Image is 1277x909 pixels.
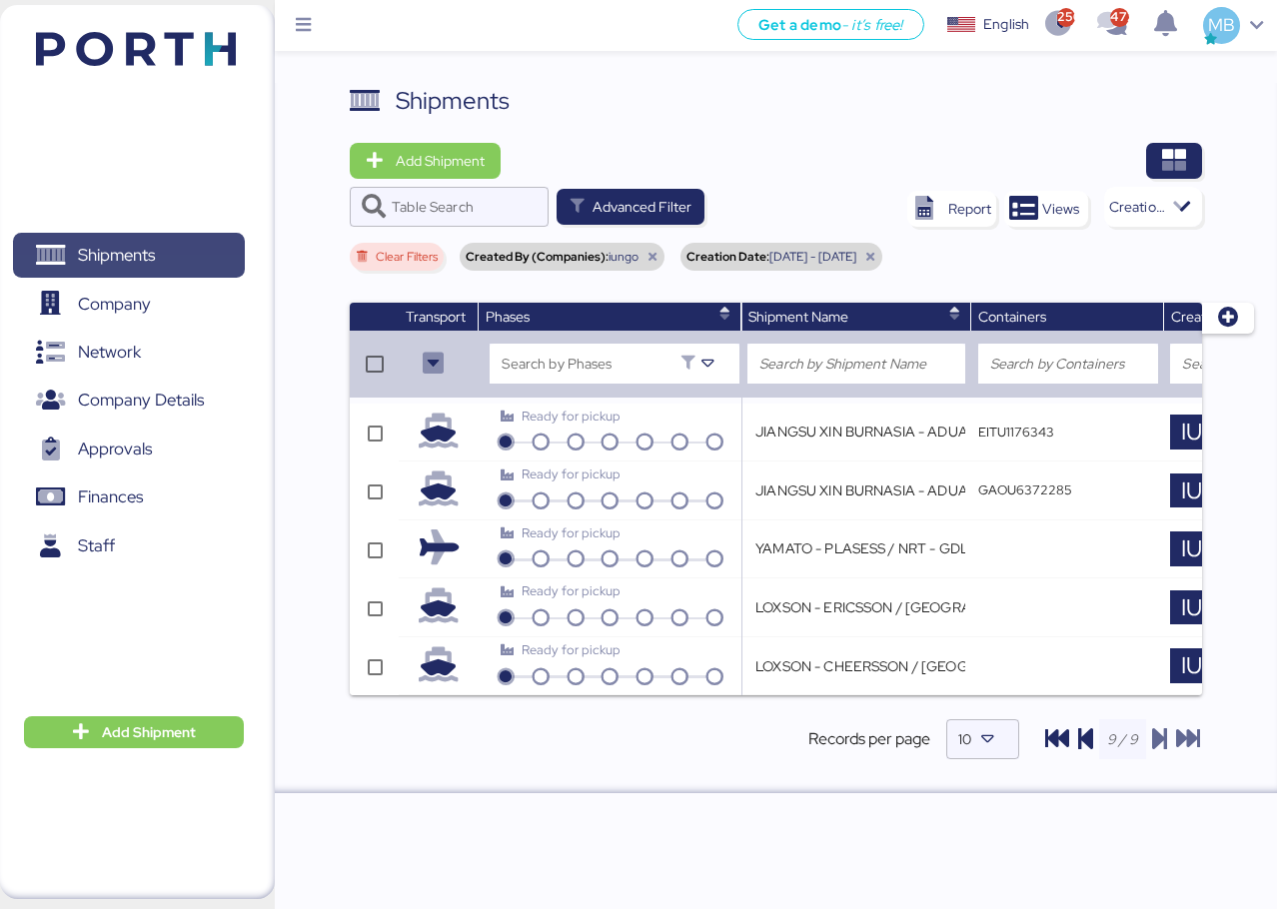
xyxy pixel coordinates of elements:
[522,408,621,425] span: Ready for pickup
[948,197,991,221] div: Report
[406,308,466,326] span: Transport
[759,352,953,376] input: Search by Shipment Name
[907,191,996,227] button: Report
[78,482,143,511] span: Finances
[958,730,971,748] span: 10
[466,251,609,263] span: Created By (Companies):
[1042,197,1079,221] span: Views
[522,524,621,541] span: Ready for pickup
[78,241,155,270] span: Shipments
[486,308,530,326] span: Phases
[1004,191,1088,227] button: Views
[13,523,245,569] a: Staff
[1208,12,1235,38] span: MB
[78,338,141,367] span: Network
[593,195,691,219] span: Advanced Filter
[78,386,204,415] span: Company Details
[78,290,151,319] span: Company
[686,251,769,263] span: Creation Date:
[13,330,245,376] a: Network
[13,378,245,424] a: Company Details
[748,308,848,326] span: Shipment Name
[376,251,438,263] span: Clear Filters
[13,281,245,327] a: Company
[522,582,621,599] span: Ready for pickup
[396,149,485,173] span: Add Shipment
[522,641,621,658] span: Ready for pickup
[1099,719,1146,759] input: 9 / 9
[13,474,245,520] a: Finances
[78,531,115,560] span: Staff
[978,481,1072,498] q-button: GAOU6372285
[983,14,1029,35] div: English
[24,716,244,748] button: Add Shipment
[557,189,704,225] button: Advanced Filter
[396,83,510,119] div: Shipments
[990,352,1146,376] input: Search by Containers
[392,187,537,227] input: Table Search
[78,435,152,463] span: Approvals
[609,251,638,263] span: iungo
[1181,473,1202,508] span: IU
[1181,648,1202,683] span: IU
[808,727,930,751] span: Records per page
[978,424,1054,441] q-button: EITU1176343
[1181,590,1202,625] span: IU
[1181,415,1202,450] span: IU
[287,9,321,43] button: Menu
[102,720,196,744] span: Add Shipment
[978,308,1046,326] span: Containers
[522,465,621,482] span: Ready for pickup
[13,233,245,279] a: Shipments
[1181,531,1202,566] span: IU
[350,143,501,179] button: Add Shipment
[769,251,856,263] span: [DATE] - [DATE]
[13,427,245,472] a: Approvals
